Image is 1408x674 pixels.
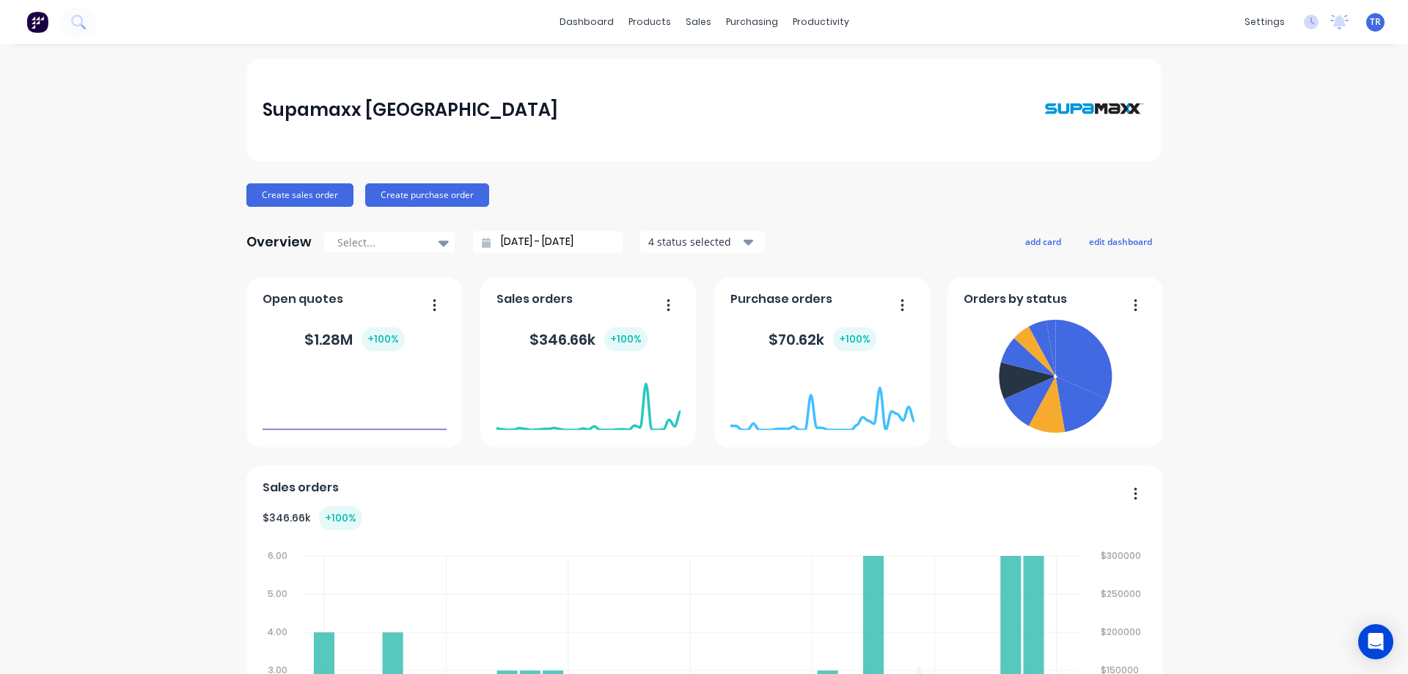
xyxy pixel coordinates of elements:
[246,183,353,207] button: Create sales order
[640,231,765,253] button: 4 status selected
[268,587,287,600] tspan: 5.00
[1102,626,1143,638] tspan: $200000
[26,11,48,33] img: Factory
[964,290,1067,308] span: Orders by status
[263,290,343,308] span: Open quotes
[1358,624,1393,659] div: Open Intercom Messenger
[621,11,678,33] div: products
[365,183,489,207] button: Create purchase order
[1043,73,1145,146] img: Supamaxx Australia
[362,327,405,351] div: + 100 %
[785,11,857,33] div: productivity
[263,506,362,530] div: $ 346.66k
[1102,587,1143,600] tspan: $250000
[267,626,287,638] tspan: 4.00
[496,290,573,308] span: Sales orders
[529,327,648,351] div: $ 346.66k
[304,327,405,351] div: $ 1.28M
[263,95,558,125] div: Supamaxx [GEOGRAPHIC_DATA]
[1370,15,1381,29] span: TR
[268,549,287,562] tspan: 6.00
[648,234,741,249] div: 4 status selected
[1016,232,1071,251] button: add card
[730,290,832,308] span: Purchase orders
[769,327,876,351] div: $ 70.62k
[678,11,719,33] div: sales
[552,11,621,33] a: dashboard
[833,327,876,351] div: + 100 %
[1102,549,1143,562] tspan: $300000
[1079,232,1162,251] button: edit dashboard
[604,327,648,351] div: + 100 %
[1237,11,1292,33] div: settings
[246,227,312,257] div: Overview
[319,506,362,530] div: + 100 %
[719,11,785,33] div: purchasing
